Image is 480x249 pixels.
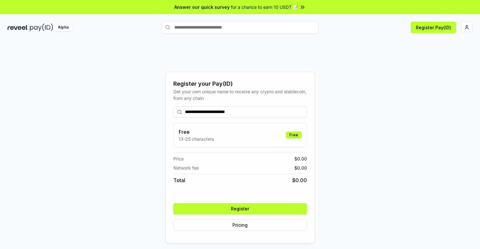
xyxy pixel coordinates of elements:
[411,22,456,33] button: Register Pay(ID)
[286,132,302,138] div: Free
[294,155,307,162] span: $ 0.00
[173,88,307,101] div: Get your own unique name to receive any crypto and stablecoin, from any chain
[179,128,214,136] h3: Free
[173,203,307,214] button: Register
[173,176,185,184] span: Total
[292,176,307,184] span: $ 0.00
[173,165,199,171] span: Network fee
[294,165,307,171] span: $ 0.00
[231,4,298,10] span: for a chance to earn 10 USDT 📝
[173,155,184,162] span: Price
[30,24,53,31] img: pay_id
[173,79,307,88] div: Register your Pay(ID)
[179,136,214,142] p: 13-25 characters
[54,24,72,31] div: Alpha
[173,219,307,231] button: Pricing
[174,4,230,10] span: Answer our quick survey
[8,24,29,31] img: reveel_dark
